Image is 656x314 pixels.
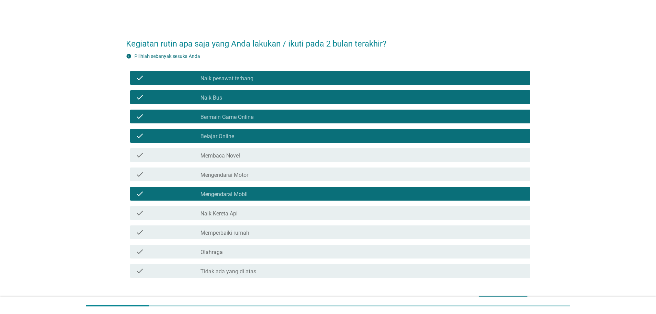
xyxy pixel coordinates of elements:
[136,170,144,179] i: check
[136,93,144,101] i: check
[200,133,234,140] label: Belajar Online
[200,152,240,159] label: Membaca Novel
[200,172,248,179] label: Mengendarai Motor
[136,267,144,275] i: check
[200,114,253,121] label: Bermain Game Online
[136,247,144,256] i: check
[200,268,256,275] label: Tidak ada yang di atas
[136,74,144,82] i: check
[200,249,223,256] label: Olahraga
[126,31,530,50] h2: Kegiatan rutin apa saja yang Anda lakukan / ikuti pada 2 bulan terakhir?
[136,151,144,159] i: check
[200,210,238,217] label: Naik Kereta Api
[136,190,144,198] i: check
[136,228,144,236] i: check
[136,132,144,140] i: check
[200,230,249,236] label: Memperbaiki rumah
[136,112,144,121] i: check
[136,209,144,217] i: check
[479,296,528,309] button: Selanjutnya
[200,75,253,82] label: Naik pesawat terbang
[200,94,222,101] label: Naik Bus
[200,191,248,198] label: Mengendarai Mobil
[134,53,200,59] label: Pilihlah sebanyak sesuka Anda
[126,53,132,59] i: info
